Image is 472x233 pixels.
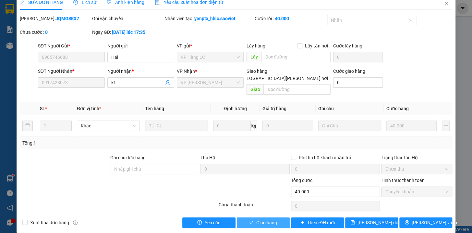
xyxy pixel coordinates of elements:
[181,78,240,87] span: VP Gia Lâm
[261,52,331,62] input: Dọc đường
[385,164,448,174] span: Chưa thu
[251,121,257,131] span: kg
[237,217,290,228] button: checkGiao hàng
[246,69,267,74] span: Giao hàng
[200,155,215,160] span: Thu Hộ
[350,220,355,225] span: save
[296,154,354,161] span: Phí thu hộ khách nhận trả
[263,84,331,95] input: Dọc đường
[165,80,170,85] span: user-add
[181,52,240,62] span: VP Hàng LC
[204,219,220,226] span: Yêu cầu
[218,201,290,213] div: Chưa thanh toán
[291,178,312,183] span: Tổng cước
[239,75,331,82] span: [GEOGRAPHIC_DATA][PERSON_NAME] nơi
[333,77,383,88] input: Cước giao hàng
[357,219,399,226] span: [PERSON_NAME] đổi
[145,121,208,131] input: VD: Bàn, Ghế
[38,42,105,49] div: SĐT Người Gửi
[20,15,91,22] div: [PERSON_NAME]:
[262,121,313,131] input: 0
[412,219,457,226] span: [PERSON_NAME] và In
[110,155,146,160] label: Ghi chú đơn hàng
[197,220,202,225] span: exclamation-circle
[307,219,335,226] span: Thêm ĐH mới
[316,102,384,115] th: Ghi chú
[386,121,437,131] input: 0
[256,219,277,226] span: Giao hàng
[45,30,48,35] b: 0
[40,106,45,111] span: SL
[246,43,265,48] span: Lấy hàng
[110,164,199,174] input: Ghi chú đơn hàng
[22,121,33,131] button: delete
[107,42,174,49] div: Người gửi
[177,69,195,74] span: VP Nhận
[81,121,136,131] span: Khác
[444,1,449,6] span: close
[55,16,79,21] b: JQMGSEX7
[381,178,424,183] label: Hình thức thanh toán
[381,154,452,161] div: Trạng thái Thu Hộ
[28,219,72,226] span: Xuất hóa đơn hàng
[333,69,365,74] label: Cước giao hàng
[224,106,247,111] span: Định lượng
[22,139,183,147] div: Tổng: 1
[249,220,254,225] span: check
[77,106,101,111] span: Đơn vị tính
[345,217,398,228] button: save[PERSON_NAME] đổi
[164,15,254,22] div: Nhân viên tạo:
[255,15,326,22] div: Cước rồi :
[262,106,286,111] span: Giá trị hàng
[38,68,105,75] div: SĐT Người Nhận
[194,16,236,21] b: yenptx_hhlc.saoviet
[246,84,263,95] span: Giao
[386,106,409,111] span: Cước hàng
[20,29,91,36] div: Chưa cước :
[112,30,145,35] b: [DATE] lúc 17:35
[333,52,383,62] input: Cước lấy hàng
[73,220,78,225] span: info-circle
[92,15,163,22] div: Gói vận chuyển:
[302,42,331,49] span: Lấy tận nơi
[107,68,174,75] div: Người nhận
[385,187,448,197] span: Chuyển khoản
[291,217,344,228] button: plusThêm ĐH mới
[442,121,450,131] button: plus
[318,121,381,131] input: Ghi Chú
[300,220,305,225] span: plus
[405,220,409,225] span: printer
[182,217,235,228] button: exclamation-circleYêu cầu
[92,29,163,36] div: Ngày GD:
[399,217,452,228] button: printer[PERSON_NAME] và In
[246,52,261,62] span: Lấy
[145,106,164,111] span: Tên hàng
[177,42,244,49] div: VP gửi
[333,43,362,48] label: Cước lấy hàng
[275,16,289,21] b: 40.000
